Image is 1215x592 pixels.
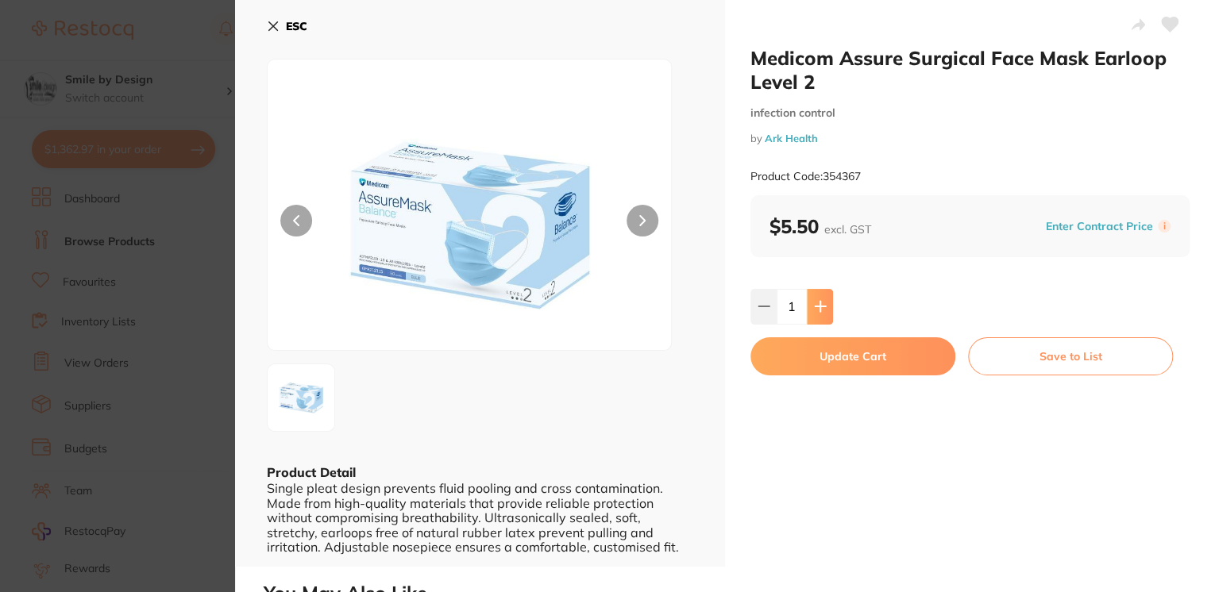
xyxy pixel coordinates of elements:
h2: Medicom Assure Surgical Face Mask Earloop Level 2 [750,46,1190,94]
small: Product Code: 354367 [750,170,861,183]
div: Single pleat design prevents fluid pooling and cross contamination. Made from high-quality materi... [267,481,693,554]
small: by [750,133,1190,144]
span: excl. GST [824,222,871,236]
button: Save to List [968,337,1173,375]
b: Product Detail [267,464,356,480]
img: ay8zNTQzNjctanBn [272,371,330,424]
button: ESC [267,13,307,40]
img: ay8zNTQzNjctanBn [349,99,591,350]
small: infection control [750,106,1190,120]
label: i [1158,220,1171,233]
b: $5.50 [769,214,871,238]
button: Enter Contract Price [1041,219,1158,234]
a: Ark Health [765,132,818,144]
button: Update Cart [750,337,955,375]
b: ESC [286,19,307,33]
